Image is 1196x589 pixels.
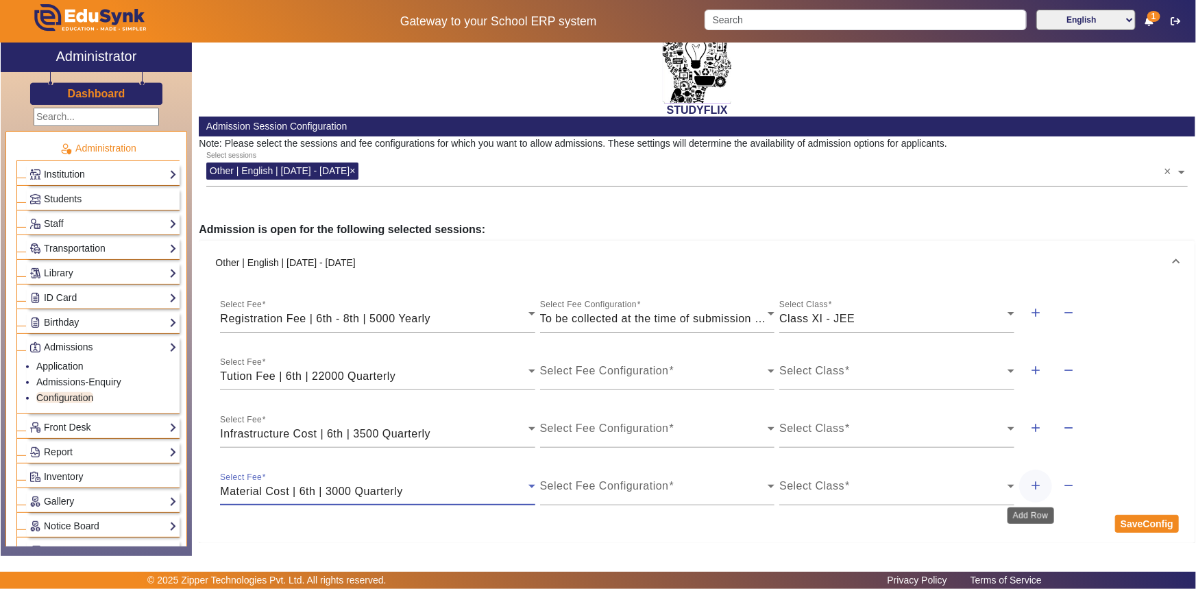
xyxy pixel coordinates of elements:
[206,119,1188,134] div: Admission Session Configuration
[1062,479,1075,492] mat-icon: remove
[350,165,355,176] span: ×
[1062,306,1075,320] mat-icon: remove
[705,10,1026,30] input: Search
[16,141,180,156] p: Administration
[36,361,84,372] a: Application
[220,370,395,382] span: Tution Fee | 6th | 22000 Quarterly
[306,14,690,29] h5: Gateway to your School ERP system
[215,256,1162,270] mat-panel-title: Other | English | [DATE] - [DATE]
[220,473,262,482] mat-label: Select Fee
[147,573,387,588] p: © 2025 Zipper Technologies Pvt. Ltd. All rights reserved.
[199,104,1195,117] h2: STUDYFLIX
[60,143,72,155] img: Administration.png
[1164,158,1175,180] span: Clear all
[220,313,430,324] span: Registration Fee | 6th - 8th | 5000 Yearly
[199,136,1195,151] p: Note: Please select the sessions and fee configurations for which you want to allow admissions. T...
[210,165,356,176] span: Other | English | [DATE] - [DATE]
[540,480,669,492] mat-label: Select Fee Configuration
[1029,421,1042,435] mat-icon: add
[779,365,844,376] mat-label: Select Class
[663,17,731,104] img: 2da83ddf-6089-4dce-a9e2-416746467bdd
[56,48,137,64] h2: Administrator
[44,471,84,482] span: Inventory
[29,191,177,207] a: Students
[540,422,669,434] mat-label: Select Fee Configuration
[1062,363,1075,377] mat-icon: remove
[206,150,256,161] div: Select sessions
[540,300,637,309] mat-label: Select Fee Configuration
[220,428,430,440] span: Infrastructure Cost | 6th | 3500 Quarterly
[199,241,1195,285] mat-expansion-panel-header: Other | English | [DATE] - [DATE]
[29,469,177,485] a: Inventory
[1029,479,1042,492] mat-icon: add
[220,485,402,497] span: Material Cost | 6th | 3000 Quarterly
[220,416,262,424] mat-label: Select Fee
[779,300,828,309] mat-label: Select Class
[220,358,262,367] mat-label: Select Fee
[44,193,82,204] span: Students
[1115,515,1179,533] button: SaveConfig
[1029,363,1042,377] mat-icon: add
[67,86,126,101] a: Dashboard
[30,194,40,204] img: Students.png
[1062,421,1075,435] mat-icon: remove
[36,392,93,403] a: Configuration
[1029,306,1042,320] mat-icon: add
[1,43,192,72] a: Administrator
[1147,11,1160,22] span: 1
[36,376,121,387] a: Admissions-Enquiry
[199,223,1195,236] h6: Admission is open for the following selected sessions:
[199,285,1195,544] div: Other | English | [DATE] - [DATE]
[881,571,954,589] a: Privacy Policy
[779,480,844,492] mat-label: Select Class
[964,571,1049,589] a: Terms of Service
[34,108,159,126] input: Search...
[779,313,855,324] span: Class XI - JEE
[779,422,844,434] mat-label: Select Class
[220,300,262,309] mat-label: Select Fee
[68,87,125,100] h3: Dashboard
[540,365,669,376] mat-label: Select Fee Configuration
[30,472,40,482] img: Inventory.png
[1008,507,1054,524] div: Add Row
[540,313,825,324] span: To be collected at the time of submission of application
